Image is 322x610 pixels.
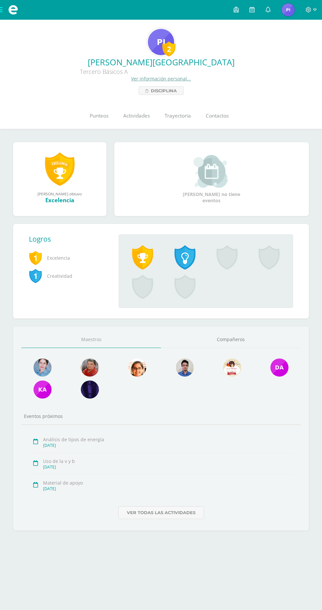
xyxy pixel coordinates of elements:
[82,103,116,129] a: Punteos
[43,458,294,464] div: Uso de la v y b
[20,191,100,196] div: [PERSON_NAME] obtuvo
[118,506,204,519] a: Ver todas las actividades
[34,381,52,399] img: 57a22e3baad8e3e20f6388c0a987e578.png
[161,331,301,348] a: Compañeros
[29,268,42,283] span: 1
[21,413,301,419] div: Eventos próximos
[34,359,52,377] img: 3b19b24bf65429e0bae9bc5e391358da.png
[43,443,294,448] div: [DATE]
[131,76,191,82] a: Ver información personal...
[43,486,294,491] div: [DATE]
[165,112,191,119] span: Trayectoria
[148,29,174,55] img: 2e1bd209373a5951379ff67e4b0ad5cb.png
[139,86,184,95] a: Disciplina
[21,331,161,348] a: Maestros
[223,359,241,377] img: 6abeb608590446332ac9ffeb3d35d2d4.png
[162,41,175,56] div: 2
[29,267,108,285] span: Creatividad
[282,3,295,16] img: 34c024cd673641ed789563b5c4db78d8.png
[176,359,194,377] img: 2dffed587003e0fc8d85a787cd9a4a0a.png
[29,250,42,265] span: 1
[270,359,288,377] img: 7c77fd53c8e629aab417004af647256c.png
[81,359,99,377] img: 8ad4561c845816817147f6c4e484f2e8.png
[29,234,113,244] div: Logros
[29,249,108,267] span: Excelencia
[20,196,100,204] div: Excelencia
[206,112,229,119] span: Contactos
[90,112,108,119] span: Punteos
[123,112,150,119] span: Actividades
[198,103,236,129] a: Contactos
[128,359,146,377] img: 79a096149483f94f2015878c5ab9b36e.png
[151,87,177,95] span: Disciplina
[81,381,99,399] img: e5764cbc139c5ab3638b7b9fbcd78c28.png
[43,436,294,443] div: Análisis de tipos de energía
[179,155,244,204] div: [PERSON_NAME] no tiene eventos
[5,68,202,76] div: Tercero Básicos A
[43,464,294,470] div: [DATE]
[157,103,198,129] a: Trayectoria
[116,103,157,129] a: Actividades
[5,56,317,68] a: [PERSON_NAME][GEOGRAPHIC_DATA]
[43,480,294,486] div: Material de apoyo
[194,155,229,188] img: event_small.png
